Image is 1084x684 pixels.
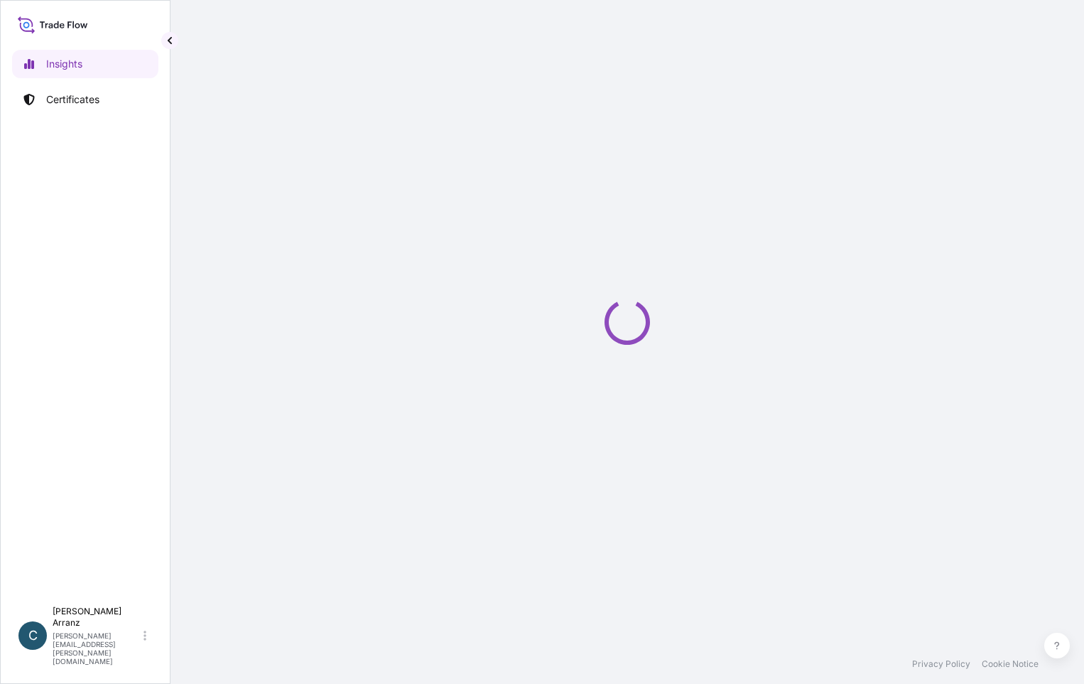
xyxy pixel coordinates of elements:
[12,85,158,114] a: Certificates
[46,92,99,107] p: Certificates
[53,606,141,629] p: [PERSON_NAME] Arranz
[982,658,1039,670] a: Cookie Notice
[28,629,38,643] span: C
[912,658,970,670] a: Privacy Policy
[12,50,158,78] a: Insights
[53,631,141,666] p: [PERSON_NAME][EMAIL_ADDRESS][PERSON_NAME][DOMAIN_NAME]
[46,57,82,71] p: Insights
